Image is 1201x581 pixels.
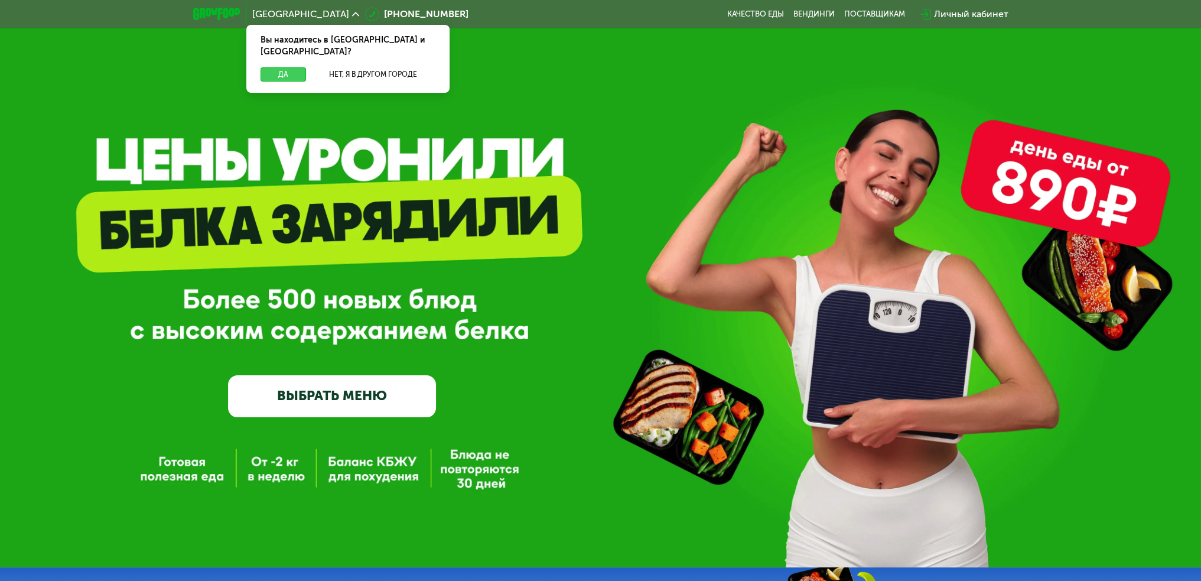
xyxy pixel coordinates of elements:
[252,9,349,19] span: [GEOGRAPHIC_DATA]
[934,7,1008,21] div: Личный кабинет
[246,25,450,67] div: Вы находитесь в [GEOGRAPHIC_DATA] и [GEOGRAPHIC_DATA]?
[793,9,835,19] a: Вендинги
[311,67,435,82] button: Нет, я в другом городе
[365,7,468,21] a: [PHONE_NUMBER]
[844,9,905,19] div: поставщикам
[228,375,436,417] a: ВЫБРАТЬ МЕНЮ
[727,9,784,19] a: Качество еды
[261,67,306,82] button: Да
